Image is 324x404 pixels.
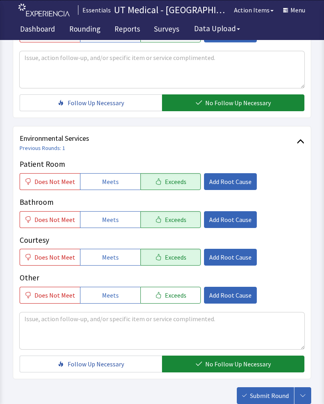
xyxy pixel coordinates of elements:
p: Other [20,272,304,284]
span: Meets [102,215,119,224]
button: Meets [80,287,140,304]
button: Meets [80,211,140,228]
span: Add Root Cause [209,252,252,262]
button: Add Root Cause [204,287,257,304]
div: Essentials [78,5,111,15]
span: Add Root Cause [209,177,252,186]
button: Data Upload [189,21,245,36]
button: No Follow Up Necessary [162,94,304,111]
p: UT Medical - [GEOGRAPHIC_DATA][US_STATE] [114,4,229,16]
span: No Follow Up Necessary [205,359,271,369]
button: Follow Up Necessary [20,94,162,111]
button: Does Not Meet [20,173,80,190]
button: Exceeds [140,173,201,190]
span: Does Not Meet [34,252,75,262]
button: Exceeds [140,211,201,228]
button: Add Root Cause [204,173,257,190]
span: Exceeds [165,215,186,224]
span: Submit Round [250,391,289,400]
span: Environmental Services [20,133,297,144]
a: Reports [108,20,146,40]
button: Does Not Meet [20,211,80,228]
button: Follow Up Necessary [20,356,162,372]
a: Previous Rounds: 1 [20,144,65,152]
span: Exceeds [165,177,186,186]
button: Does Not Meet [20,249,80,266]
a: Dashboard [14,20,61,40]
span: Follow Up Necessary [68,98,124,108]
span: Does Not Meet [34,215,75,224]
button: Meets [80,173,140,190]
a: Rounding [63,20,106,40]
a: Surveys [148,20,185,40]
button: Does Not Meet [20,287,80,304]
button: Add Root Cause [204,211,257,228]
button: Meets [80,249,140,266]
span: Meets [102,252,119,262]
button: Action Items [229,2,278,18]
span: Exceeds [165,252,186,262]
span: Does Not Meet [34,177,75,186]
span: Exceeds [165,290,186,300]
button: Add Root Cause [204,249,257,266]
span: Meets [102,290,119,300]
button: Submit Round [237,387,294,404]
span: Does Not Meet [34,290,75,300]
span: Follow Up Necessary [68,359,124,369]
button: Exceeds [140,249,201,266]
span: Add Root Cause [209,290,252,300]
img: experiencia_logo.png [18,4,70,17]
button: No Follow Up Necessary [162,356,304,372]
button: Exceeds [140,287,201,304]
button: Menu [278,2,310,18]
p: Patient Room [20,158,304,170]
p: Bathroom [20,196,304,208]
span: Meets [102,177,119,186]
span: No Follow Up Necessary [205,98,271,108]
p: Courtesy [20,234,304,246]
span: Add Root Cause [209,215,252,224]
